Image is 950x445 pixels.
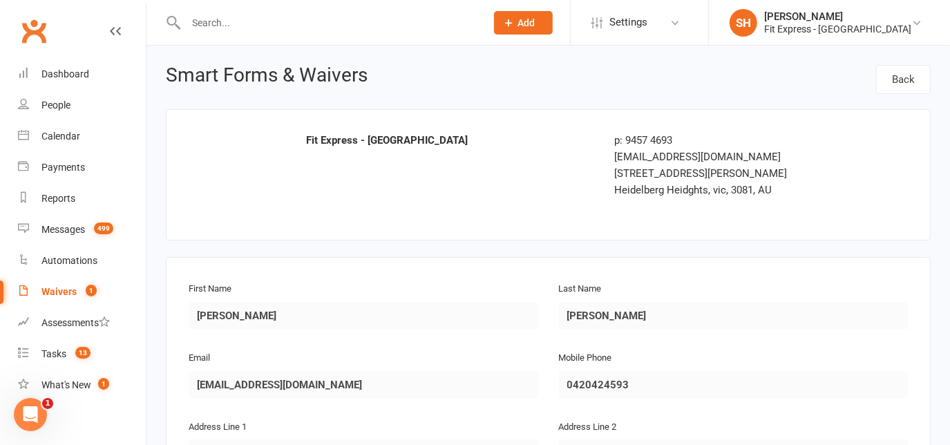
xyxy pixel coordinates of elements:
[559,351,612,366] label: Mobile Phone
[189,351,210,366] label: Email
[18,152,146,183] a: Payments
[18,339,146,370] a: Tasks 13
[764,10,911,23] div: [PERSON_NAME]
[559,420,617,435] label: Address Line 2
[18,276,146,307] a: Waivers 1
[609,7,647,38] span: Settings
[306,134,468,146] strong: Fit Express - [GEOGRAPHIC_DATA]
[182,13,476,32] input: Search...
[14,398,47,431] iframe: Intercom live chat
[876,65,931,94] a: Back
[41,193,75,204] div: Reports
[614,149,840,165] div: [EMAIL_ADDRESS][DOMAIN_NAME]
[614,182,840,198] div: Heidelberg Heidghts, vic, 3081, AU
[41,286,77,297] div: Waivers
[18,214,146,245] a: Messages 499
[41,131,80,142] div: Calendar
[86,285,97,296] span: 1
[94,223,113,234] span: 499
[18,370,146,401] a: What's New1
[98,378,109,390] span: 1
[41,255,97,266] div: Automations
[764,23,911,35] div: Fit Express - [GEOGRAPHIC_DATA]
[75,347,91,359] span: 13
[18,183,146,214] a: Reports
[41,224,85,235] div: Messages
[42,398,53,409] span: 1
[614,132,840,149] div: p: 9457 4693
[18,245,146,276] a: Automations
[189,420,247,435] label: Address Line 1
[559,282,602,296] label: Last Name
[41,162,85,173] div: Payments
[17,14,51,48] a: Clubworx
[41,379,91,390] div: What's New
[518,17,535,28] span: Add
[189,282,231,296] label: First Name
[41,100,70,111] div: People
[166,65,368,90] h1: Smart Forms & Waivers
[18,59,146,90] a: Dashboard
[41,348,66,359] div: Tasks
[494,11,553,35] button: Add
[18,121,146,152] a: Calendar
[41,317,110,328] div: Assessments
[614,165,840,182] div: [STREET_ADDRESS][PERSON_NAME]
[730,9,757,37] div: SH
[41,68,89,79] div: Dashboard
[18,90,146,121] a: People
[18,307,146,339] a: Assessments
